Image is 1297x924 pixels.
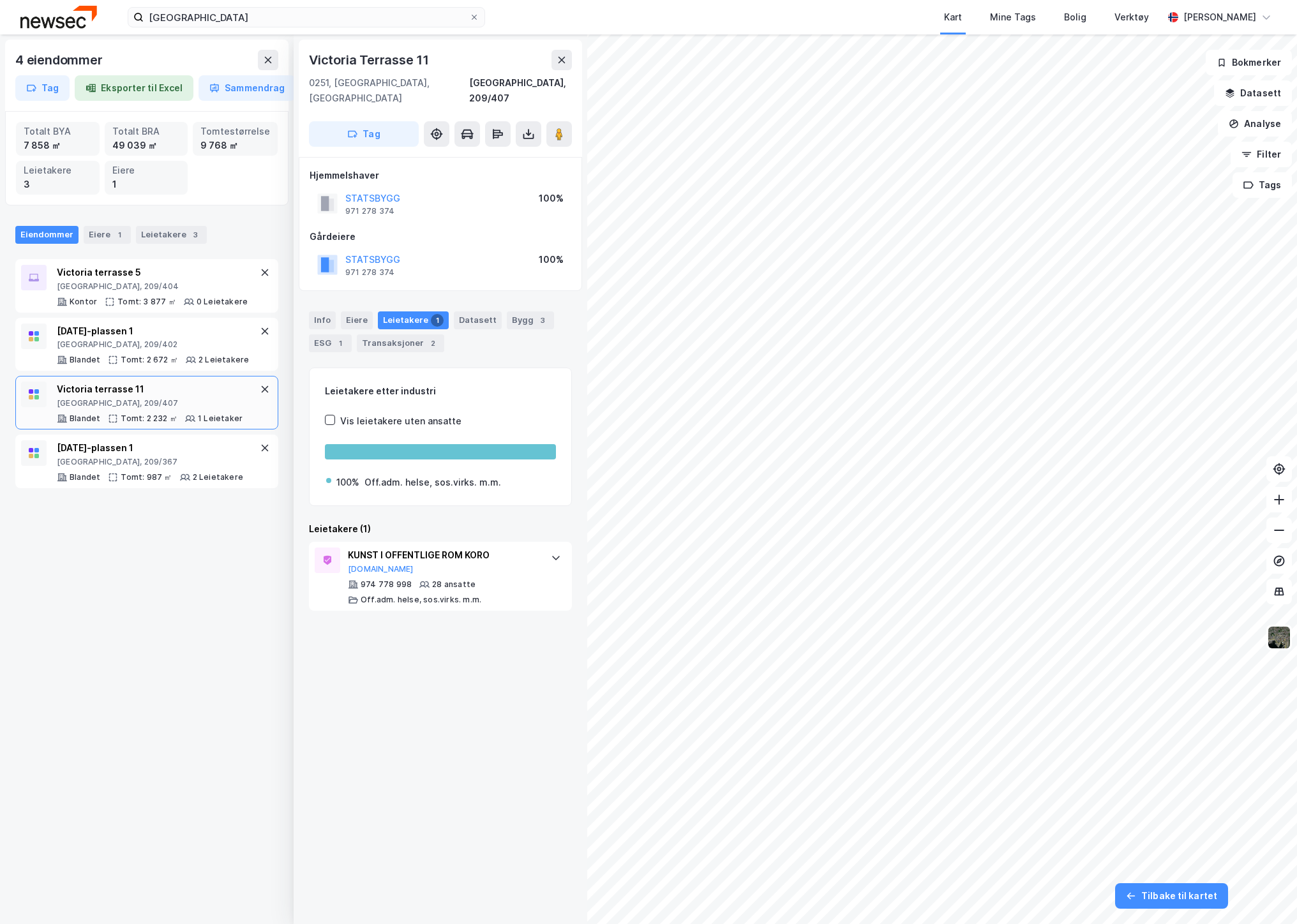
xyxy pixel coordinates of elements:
[944,10,962,25] div: Kart
[57,382,243,397] div: Victoria terrasse 11
[57,324,249,339] div: [DATE]-plassen 1
[121,472,172,482] div: Tomt: 987 ㎡
[469,75,572,106] div: [GEOGRAPHIC_DATA], 209/407
[507,311,554,329] div: Bygg
[112,163,181,177] div: Eiere
[454,311,502,329] div: Datasett
[539,191,564,206] div: 100%
[15,75,70,101] button: Tag
[357,334,444,352] div: Transaksjoner
[1231,142,1292,167] button: Filter
[15,50,105,70] div: 4 eiendommer
[75,75,193,101] button: Eksporter til Excel
[431,314,444,327] div: 1
[84,226,131,244] div: Eiere
[57,265,248,280] div: Victoria terrasse 5
[348,548,538,563] div: KUNST I OFFENTLIGE ROM KORO
[200,138,270,153] div: 9 768 ㎡
[361,595,481,605] div: Off.adm. helse, sos.virks. m.m.
[426,337,439,350] div: 2
[361,579,412,590] div: 974 778 998
[1214,80,1292,106] button: Datasett
[57,339,249,350] div: [GEOGRAPHIC_DATA], 209/402
[310,229,571,244] div: Gårdeiere
[70,414,100,424] div: Blandet
[199,75,296,101] button: Sammendrag
[345,206,394,216] div: 971 278 374
[1233,172,1292,198] button: Tags
[536,314,549,327] div: 3
[432,579,476,590] div: 28 ansatte
[57,398,243,408] div: [GEOGRAPHIC_DATA], 209/407
[112,138,181,153] div: 49 039 ㎡
[325,384,556,399] div: Leietakere etter industri
[57,281,248,292] div: [GEOGRAPHIC_DATA], 209/404
[197,297,248,307] div: 0 Leietakere
[1115,883,1228,909] button: Tilbake til kartet
[121,355,178,365] div: Tomt: 2 672 ㎡
[309,521,572,537] div: Leietakere (1)
[309,311,336,329] div: Info
[364,475,501,490] div: Off.adm. helse, sos.virks. m.m.
[198,414,243,424] div: 1 Leietaker
[1064,10,1086,25] div: Bolig
[24,124,92,138] div: Totalt BYA
[309,50,431,70] div: Victoria Terrasse 11
[341,311,373,329] div: Eiere
[336,475,359,490] div: 100%
[20,6,97,28] img: newsec-logo.f6e21ccffca1b3a03d2d.png
[193,472,243,482] div: 2 Leietakere
[340,414,461,429] div: Vis leietakere uten ansatte
[70,355,100,365] div: Blandet
[309,75,469,106] div: 0251, [GEOGRAPHIC_DATA], [GEOGRAPHIC_DATA]
[1233,863,1297,924] div: Kontrollprogram for chat
[24,138,92,153] div: 7 858 ㎡
[57,457,243,467] div: [GEOGRAPHIC_DATA], 209/367
[24,163,92,177] div: Leietakere
[1206,50,1292,75] button: Bokmerker
[15,226,79,244] div: Eiendommer
[990,10,1036,25] div: Mine Tags
[112,124,181,138] div: Totalt BRA
[334,337,347,350] div: 1
[378,311,449,329] div: Leietakere
[199,355,249,365] div: 2 Leietakere
[113,228,126,241] div: 1
[24,177,92,191] div: 3
[1218,111,1292,137] button: Analyse
[136,226,207,244] div: Leietakere
[200,124,270,138] div: Tomtestørrelse
[309,334,352,352] div: ESG
[112,177,181,191] div: 1
[57,440,243,456] div: [DATE]-plassen 1
[1114,10,1149,25] div: Verktøy
[70,472,100,482] div: Blandet
[70,297,97,307] div: Kontor
[348,564,414,574] button: [DOMAIN_NAME]
[345,267,394,278] div: 971 278 374
[309,121,419,147] button: Tag
[121,414,177,424] div: Tomt: 2 232 ㎡
[1183,10,1256,25] div: [PERSON_NAME]
[117,297,176,307] div: Tomt: 3 877 ㎡
[1267,625,1291,650] img: 9k=
[539,252,564,267] div: 100%
[1233,863,1297,924] iframe: Chat Widget
[144,8,469,27] input: Søk på adresse, matrikkel, gårdeiere, leietakere eller personer
[189,228,202,241] div: 3
[310,168,571,183] div: Hjemmelshaver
